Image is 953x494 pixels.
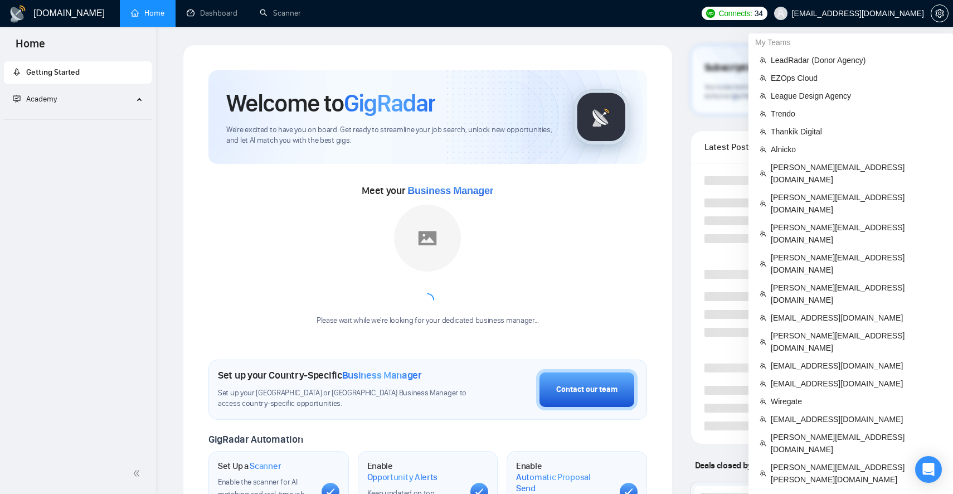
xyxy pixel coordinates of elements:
[760,93,766,99] span: team
[760,416,766,423] span: team
[704,59,760,78] span: Subscription
[421,293,434,307] span: loading
[218,369,422,381] h1: Set up your Country-Specific
[226,125,556,146] span: We're excited to have you on board. Get ready to streamline your job search, unlock new opportuni...
[4,61,152,84] li: Getting Started
[573,89,629,145] img: gigradar-logo.png
[760,470,766,477] span: team
[133,468,144,479] span: double-left
[760,398,766,405] span: team
[260,8,301,18] a: searchScanner
[760,314,766,321] span: team
[342,369,422,381] span: Business Manager
[516,461,611,493] h1: Enable
[755,7,763,20] span: 34
[760,362,766,369] span: team
[771,221,942,246] span: [PERSON_NAME][EMAIL_ADDRESS][DOMAIN_NAME]
[362,185,493,197] span: Meet your
[760,75,766,81] span: team
[407,185,493,196] span: Business Manager
[771,360,942,372] span: [EMAIL_ADDRESS][DOMAIN_NAME]
[226,88,435,118] h1: Welcome to
[131,8,164,18] a: homeHome
[760,110,766,117] span: team
[771,54,942,66] span: LeadRadar (Donor Agency)
[760,380,766,387] span: team
[13,94,57,104] span: Academy
[777,9,785,17] span: user
[7,36,54,59] span: Home
[13,68,21,76] span: rocket
[760,146,766,153] span: team
[536,369,638,410] button: Contact our team
[760,57,766,64] span: team
[760,260,766,267] span: team
[26,94,57,104] span: Academy
[218,461,281,472] h1: Set Up a
[771,125,942,138] span: Thankik Digital
[367,461,462,482] h1: Enable
[771,161,942,186] span: [PERSON_NAME][EMAIL_ADDRESS][DOMAIN_NAME]
[748,33,953,51] div: My Teams
[250,461,281,472] span: Scanner
[310,316,546,326] div: Please wait while we're looking for your dedicated business manager...
[771,330,942,354] span: [PERSON_NAME][EMAIL_ADDRESS][DOMAIN_NAME]
[718,7,752,20] span: Connects:
[26,67,80,77] span: Getting Started
[394,205,461,272] img: placeholder.png
[4,115,152,122] li: Academy Homepage
[760,128,766,135] span: team
[704,140,772,154] span: Latest Posts from the GigRadar Community
[367,472,438,483] span: Opportunity Alerts
[915,456,942,483] div: Open Intercom Messenger
[771,461,942,486] span: [PERSON_NAME][EMAIL_ADDRESS][PERSON_NAME][DOMAIN_NAME]
[556,384,617,396] div: Contact our team
[208,433,303,445] span: GigRadar Automation
[760,200,766,207] span: team
[13,95,21,103] span: fund-projection-screen
[771,108,942,120] span: Trendo
[931,9,949,18] a: setting
[771,395,942,408] span: Wiregate
[516,472,611,493] span: Automatic Proposal Send
[771,312,942,324] span: [EMAIL_ADDRESS][DOMAIN_NAME]
[760,338,766,345] span: team
[771,90,942,102] span: League Design Agency
[760,440,766,447] span: team
[344,88,435,118] span: GigRadar
[771,431,942,456] span: [PERSON_NAME][EMAIL_ADDRESS][DOMAIN_NAME]
[218,388,470,409] span: Set up your [GEOGRAPHIC_DATA] or [GEOGRAPHIC_DATA] Business Manager to access country-specific op...
[760,170,766,177] span: team
[771,191,942,216] span: [PERSON_NAME][EMAIL_ADDRESS][DOMAIN_NAME]
[760,230,766,237] span: team
[771,143,942,156] span: Alnicko
[771,282,942,306] span: [PERSON_NAME][EMAIL_ADDRESS][DOMAIN_NAME]
[931,4,949,22] button: setting
[691,456,842,475] span: Deals closed by similar GigRadar users
[760,290,766,297] span: team
[771,251,942,276] span: [PERSON_NAME][EMAIL_ADDRESS][DOMAIN_NAME]
[187,8,237,18] a: dashboardDashboard
[771,377,942,390] span: [EMAIL_ADDRESS][DOMAIN_NAME]
[706,9,715,18] img: upwork-logo.png
[704,83,905,100] span: Your subscription will be renewed. To keep things running smoothly, make sure your payment method...
[9,5,27,23] img: logo
[771,413,942,425] span: [EMAIL_ADDRESS][DOMAIN_NAME]
[771,72,942,84] span: EZOps Cloud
